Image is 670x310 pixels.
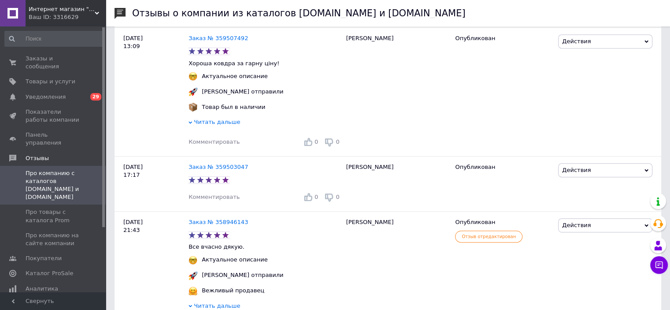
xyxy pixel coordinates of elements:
[189,287,197,295] img: :hugging_face:
[26,269,73,277] span: Каталог ProSale
[26,108,81,124] span: Показатели работы компании
[26,93,66,101] span: Уведомления
[189,256,197,265] img: :nerd_face:
[455,34,552,42] div: Опубликован
[200,271,285,279] div: [PERSON_NAME] отправили
[115,156,189,211] div: [DATE] 17:17
[455,218,552,226] div: Опубликован
[189,72,197,81] img: :nerd_face:
[189,138,240,145] span: Комментировать
[26,78,75,86] span: Товары и услуги
[200,287,267,295] div: Вежливый продавец
[26,208,81,224] span: Про товары с каталога Prom
[90,93,101,101] span: 29
[29,13,106,21] div: Ваш ID: 3316629
[189,118,342,128] div: Читать дальше
[336,194,339,200] span: 0
[132,8,466,19] h1: Отзывы о компании из каталогов [DOMAIN_NAME] и [DOMAIN_NAME]
[115,28,189,156] div: [DATE] 13:09
[26,154,49,162] span: Отзывы
[200,256,270,264] div: Актуальное описание
[455,231,522,243] span: Отзыв отредактирован
[189,271,197,280] img: :rocket:
[562,167,591,173] span: Действия
[194,303,240,309] span: Читать дальше
[189,35,248,41] a: Заказ № 359507492
[189,194,240,200] span: Комментировать
[189,193,240,201] div: Комментировать
[26,169,81,202] span: Про компанию с каталогов [DOMAIN_NAME] и [DOMAIN_NAME]
[26,232,81,247] span: Про компанию на сайте компании
[200,72,270,80] div: Актуальное описание
[26,55,81,71] span: Заказы и сообщения
[342,156,451,211] div: [PERSON_NAME]
[29,5,95,13] span: Интернет магазин "Swertmag"
[189,103,197,112] img: :package:
[336,138,339,145] span: 0
[189,138,240,146] div: Комментировать
[650,256,668,274] button: Чат с покупателем
[4,31,104,47] input: Поиск
[26,285,58,293] span: Аналитика
[189,243,342,251] p: Все вчасно дякую.
[26,131,81,147] span: Панель управления
[194,119,240,125] span: Читать дальше
[200,88,285,96] div: [PERSON_NAME] отправили
[189,60,342,67] p: Хороша ковдра за гарну ціну!
[200,103,267,111] div: Товар был в наличии
[315,194,318,200] span: 0
[26,254,62,262] span: Покупатели
[562,38,591,45] span: Действия
[189,219,248,225] a: Заказ № 358946143
[315,138,318,145] span: 0
[562,222,591,228] span: Действия
[189,87,197,96] img: :rocket:
[189,164,248,170] a: Заказ № 359503047
[342,28,451,156] div: [PERSON_NAME]
[455,163,552,171] div: Опубликован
